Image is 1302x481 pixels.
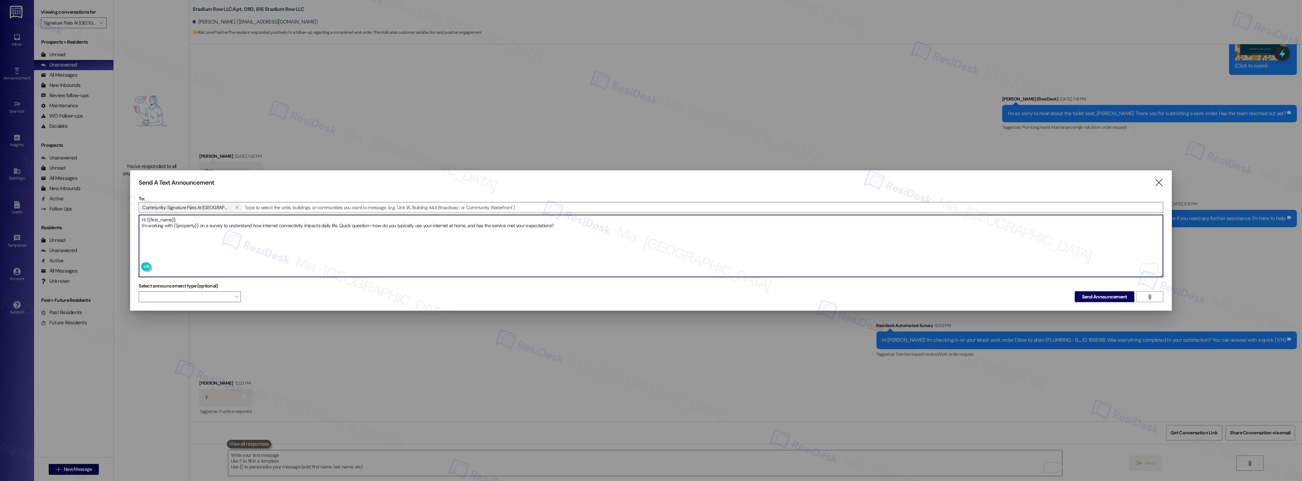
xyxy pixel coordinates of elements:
[139,215,1163,277] textarea: To enrich screen reader interactions, please activate Accessibility in Grammarly extension settings
[232,203,242,212] button: Community: Signature Flats At Hershey
[1147,294,1152,299] i: 
[139,179,214,187] h3: Send A Text Announcement
[139,281,218,291] label: Select announcement type (optional)
[139,195,1163,202] p: To:
[243,202,1163,213] input: Type to select the units, buildings, or communities you want to message. (e.g. 'Unit 1A', 'Buildi...
[1075,291,1134,302] button: Send Announcement
[1154,179,1163,186] i: 
[142,203,229,212] span: Community: Signature Flats At Hershey
[1082,293,1127,300] span: Send Announcement
[235,205,239,210] i: 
